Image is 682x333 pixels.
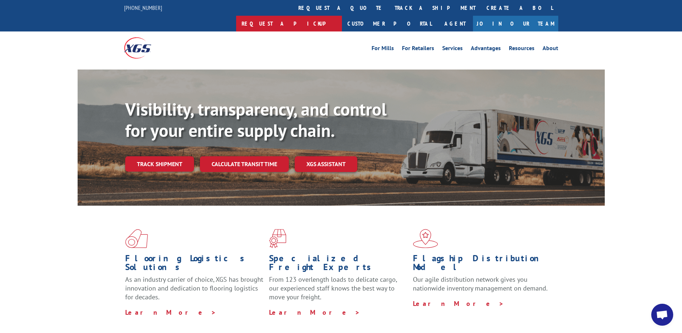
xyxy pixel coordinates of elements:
a: XGS ASSISTANT [295,156,357,172]
a: Advantages [471,45,501,53]
a: [PHONE_NUMBER] [124,4,162,11]
a: Join Our Team [473,16,558,31]
a: Track shipment [125,156,194,172]
img: xgs-icon-focused-on-flooring-red [269,229,286,248]
span: Our agile distribution network gives you nationwide inventory management on demand. [413,275,548,292]
a: Services [442,45,463,53]
a: About [543,45,558,53]
h1: Flagship Distribution Model [413,254,551,275]
a: For Mills [372,45,394,53]
div: Open chat [651,304,673,326]
a: Calculate transit time [200,156,289,172]
a: Request a pickup [236,16,342,31]
img: xgs-icon-flagship-distribution-model-red [413,229,438,248]
a: Learn More > [269,308,360,317]
img: xgs-icon-total-supply-chain-intelligence-red [125,229,148,248]
a: Learn More > [413,299,504,308]
b: Visibility, transparency, and control for your entire supply chain. [125,98,387,142]
a: For Retailers [402,45,434,53]
a: Learn More > [125,308,216,317]
a: Agent [437,16,473,31]
a: Customer Portal [342,16,437,31]
h1: Flooring Logistics Solutions [125,254,264,275]
a: Resources [509,45,534,53]
span: As an industry carrier of choice, XGS has brought innovation and dedication to flooring logistics... [125,275,263,301]
p: From 123 overlength loads to delicate cargo, our experienced staff knows the best way to move you... [269,275,407,308]
h1: Specialized Freight Experts [269,254,407,275]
